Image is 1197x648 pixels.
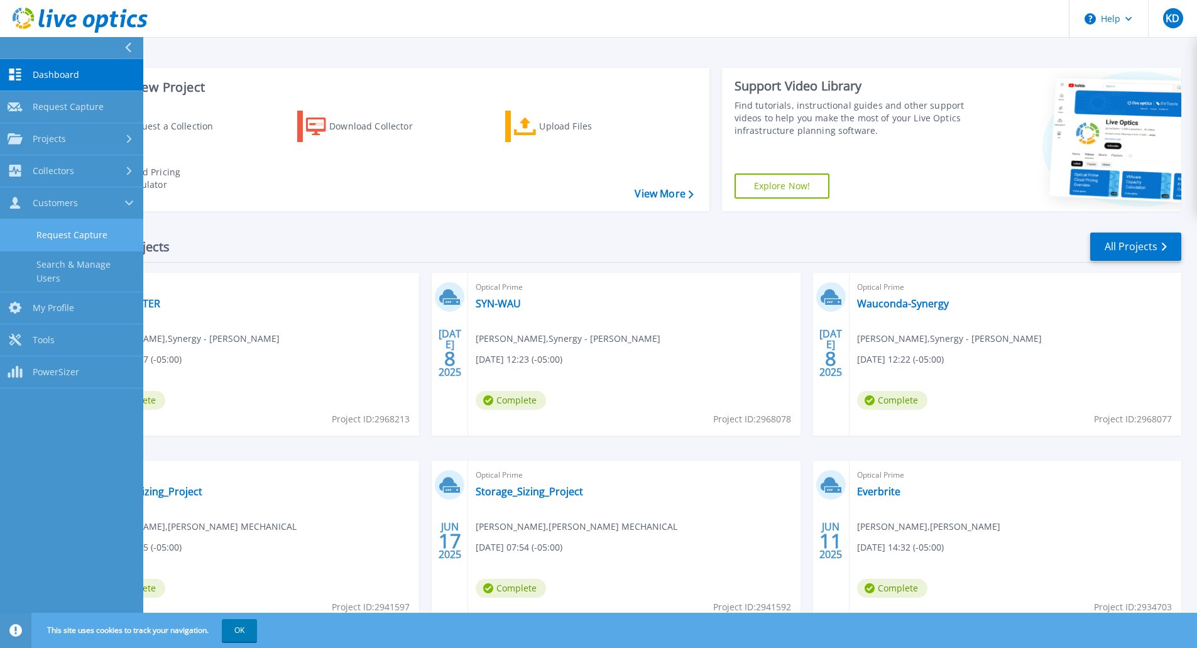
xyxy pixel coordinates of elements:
span: [DATE] 12:22 (-05:00) [857,353,944,366]
div: [DATE] 2025 [438,330,462,376]
span: PowerSizer [33,366,79,378]
span: Optical Prime [95,280,412,294]
a: Download Collector [297,111,437,142]
span: Tools [33,334,55,346]
h3: Start a New Project [89,80,693,94]
div: Upload Files [539,114,640,139]
span: Project ID: 2934703 [1094,600,1172,614]
button: OK [222,619,257,642]
span: Customers [33,197,78,209]
span: Complete [476,579,546,598]
div: [DATE] 2025 [819,330,843,376]
div: JUN 2025 [438,518,462,564]
span: [PERSON_NAME] , Synergy - [PERSON_NAME] [857,332,1042,346]
a: Upload Files [505,111,645,142]
span: Optical Prime [476,280,792,294]
span: [PERSON_NAME] , Synergy - [PERSON_NAME] [476,332,660,346]
a: Explore Now! [735,173,830,199]
a: SYN-WAU [476,297,521,310]
span: [PERSON_NAME] , [PERSON_NAME] [857,520,1000,534]
span: 8 [444,353,456,364]
a: Storage_Sizing_Project [95,485,202,498]
a: View More [635,188,693,200]
span: 11 [819,535,842,546]
span: Optical Prime [857,280,1174,294]
span: Project ID: 2968078 [713,412,791,426]
a: All Projects [1090,233,1181,261]
div: Request a Collection [125,114,226,139]
span: Optical Prime [476,468,792,482]
span: Request Capture [33,101,104,113]
span: Complete [476,391,546,410]
div: Cloud Pricing Calculator [123,166,224,191]
div: JUN 2025 [819,518,843,564]
a: Everbrite [857,485,900,498]
a: Storage_Sizing_Project [476,485,583,498]
span: Optical Prime [857,468,1174,482]
span: Projects [33,133,66,145]
a: SYN-VCENTER [95,297,160,310]
span: Project ID: 2941597 [332,600,410,614]
span: Project ID: 2941592 [713,600,791,614]
span: 17 [439,535,461,546]
span: Complete [857,391,927,410]
span: [DATE] 14:32 (-05:00) [857,541,944,554]
span: Complete [857,579,927,598]
span: Project ID: 2968077 [1094,412,1172,426]
span: Optical Prime [95,468,412,482]
div: Download Collector [329,114,430,139]
div: Find tutorials, instructional guides and other support videos to help you make the most of your L... [735,99,969,137]
span: My Profile [33,302,74,314]
span: 8 [825,353,836,364]
div: Support Video Library [735,78,969,94]
span: KD [1166,13,1179,23]
a: Wauconda-Synergy [857,297,949,310]
span: Project ID: 2968213 [332,412,410,426]
span: This site uses cookies to track your navigation. [35,619,257,642]
span: [PERSON_NAME] , [PERSON_NAME] MECHANICAL [476,520,677,534]
span: Collectors [33,165,74,177]
span: [PERSON_NAME] , Synergy - [PERSON_NAME] [95,332,280,346]
span: Dashboard [33,69,79,80]
span: [PERSON_NAME] , [PERSON_NAME] MECHANICAL [95,520,297,534]
a: Request a Collection [89,111,229,142]
span: [DATE] 12:23 (-05:00) [476,353,562,366]
a: Cloud Pricing Calculator [89,163,229,194]
span: [DATE] 07:54 (-05:00) [476,541,562,554]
